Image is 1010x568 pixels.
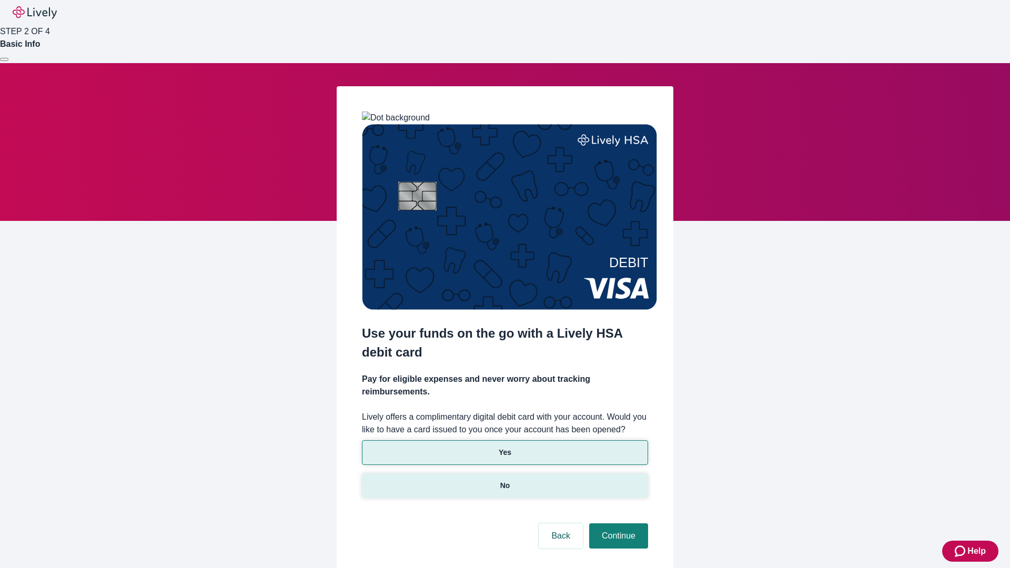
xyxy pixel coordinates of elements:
[362,473,648,498] button: No
[362,411,648,436] label: Lively offers a complimentary digital debit card with your account. Would you like to have a card...
[13,6,57,19] img: Lively
[362,111,430,124] img: Dot background
[967,545,986,557] span: Help
[362,440,648,465] button: Yes
[589,523,648,549] button: Continue
[942,541,998,562] button: Zendesk support iconHelp
[539,523,583,549] button: Back
[362,124,657,310] img: Debit card
[362,373,648,398] h4: Pay for eligible expenses and never worry about tracking reimbursements.
[362,324,648,362] h2: Use your funds on the go with a Lively HSA debit card
[500,480,510,491] p: No
[499,447,511,458] p: Yes
[955,545,967,557] svg: Zendesk support icon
